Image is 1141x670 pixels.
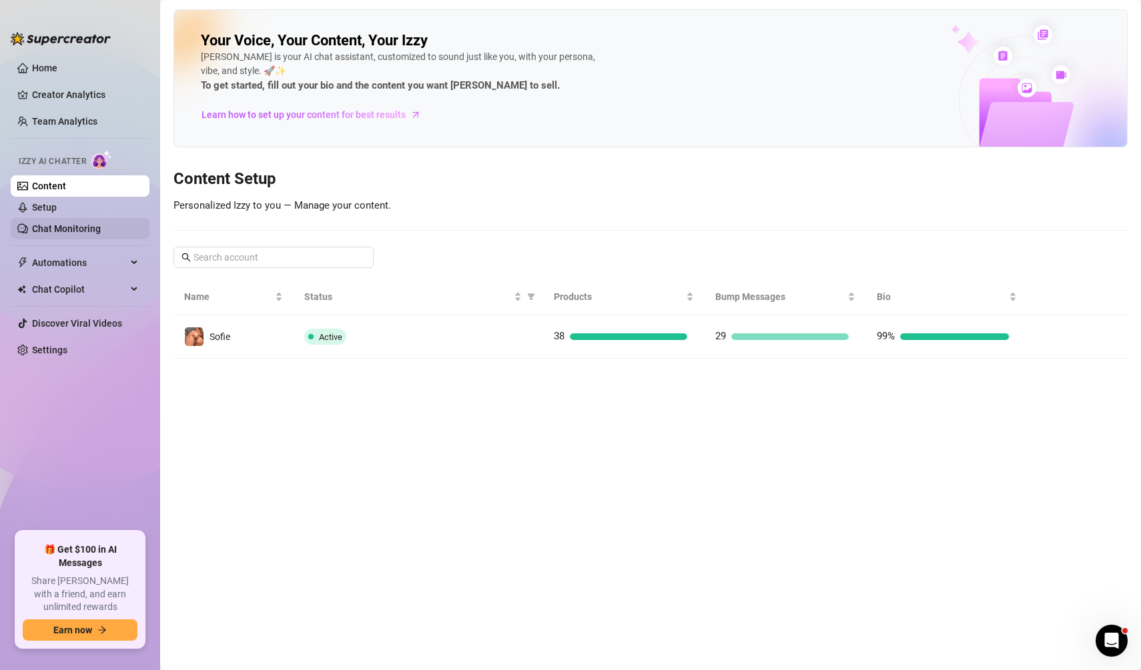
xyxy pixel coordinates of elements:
[194,250,355,265] input: Search account
[91,150,112,169] img: AI Chatter
[1096,625,1128,657] iframe: Intercom live chat
[524,287,538,307] span: filter
[877,330,895,342] span: 99%
[173,169,1128,190] h3: Content Setup
[210,331,230,342] span: Sofie
[173,199,391,211] span: Personalized Izzy to you — Manage your content.
[32,279,127,300] span: Chat Copilot
[201,50,601,94] div: [PERSON_NAME] is your AI chat assistant, customized to sound just like you, with your persona, vi...
[527,293,535,301] span: filter
[19,155,86,168] span: Izzy AI Chatter
[32,63,57,73] a: Home
[202,107,406,122] span: Learn how to set up your content for best results
[32,252,127,273] span: Automations
[17,285,26,294] img: Chat Copilot
[181,253,191,262] span: search
[23,619,137,641] button: Earn nowarrow-right
[32,116,97,127] a: Team Analytics
[877,289,1006,304] span: Bio
[866,279,1028,315] th: Bio
[201,104,431,125] a: Learn how to set up your content for best results
[920,11,1127,147] img: ai-chatter-content-library-cLFOSyPT.png
[715,289,845,304] span: Bump Messages
[32,202,57,213] a: Setup
[543,279,705,315] th: Products
[409,108,422,121] span: arrow-right
[17,257,28,268] span: thunderbolt
[11,32,111,45] img: logo-BBDzfeDw.svg
[294,279,543,315] th: Status
[173,279,294,315] th: Name
[705,279,866,315] th: Bump Messages
[304,289,511,304] span: Status
[319,332,342,342] span: Active
[554,289,683,304] span: Products
[554,330,564,342] span: 38
[32,181,66,191] a: Content
[184,289,272,304] span: Name
[97,625,107,635] span: arrow-right
[32,345,67,355] a: Settings
[32,318,122,329] a: Discover Viral Videos
[53,625,92,635] span: Earn now
[185,327,204,346] img: Sofie
[201,31,428,50] h2: Your Voice, Your Content, Your Izzy
[32,84,139,105] a: Creator Analytics
[23,575,137,614] span: Share [PERSON_NAME] with a friend, and earn unlimited rewards
[715,330,726,342] span: 29
[201,79,560,91] strong: To get started, fill out your bio and the content you want [PERSON_NAME] to sell.
[32,223,101,234] a: Chat Monitoring
[23,543,137,569] span: 🎁 Get $100 in AI Messages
